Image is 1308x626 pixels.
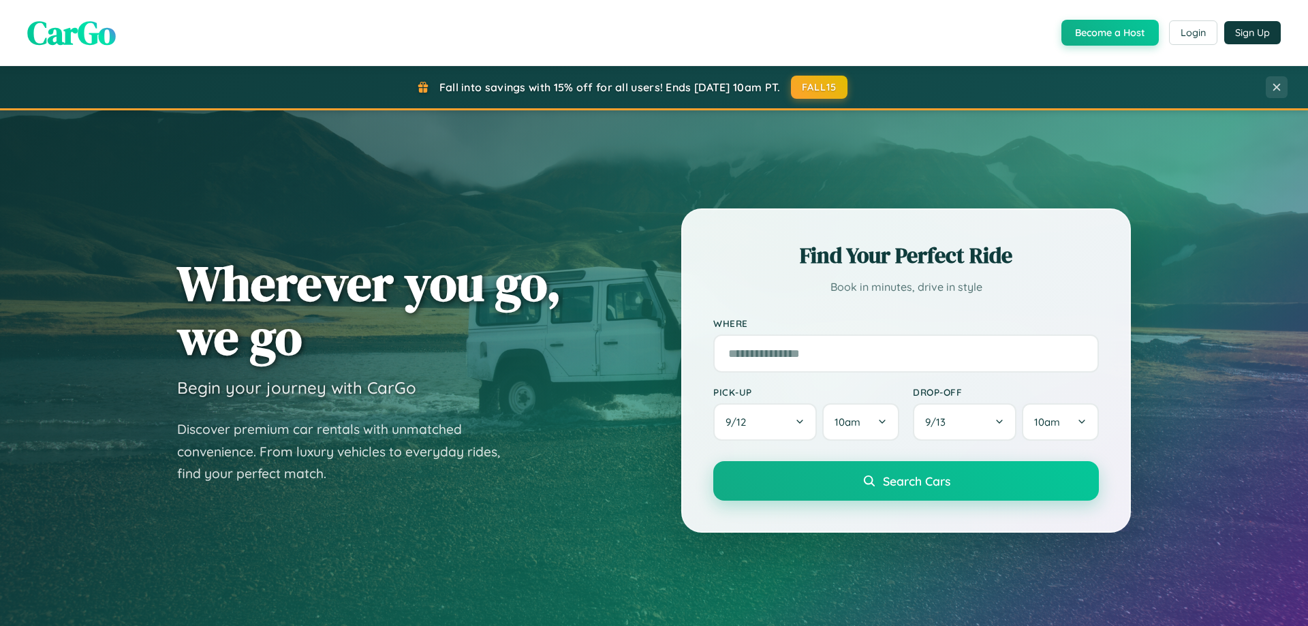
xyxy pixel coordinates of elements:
[1224,21,1281,44] button: Sign Up
[177,418,518,485] p: Discover premium car rentals with unmatched convenience. From luxury vehicles to everyday rides, ...
[835,416,860,428] span: 10am
[925,416,952,428] span: 9 / 13
[791,76,848,99] button: FALL15
[1022,403,1099,441] button: 10am
[713,386,899,398] label: Pick-up
[177,377,416,398] h3: Begin your journey with CarGo
[726,416,753,428] span: 9 / 12
[913,386,1099,398] label: Drop-off
[913,403,1016,441] button: 9/13
[713,240,1099,270] h2: Find Your Perfect Ride
[822,403,899,441] button: 10am
[883,473,950,488] span: Search Cars
[27,10,116,55] span: CarGo
[713,277,1099,297] p: Book in minutes, drive in style
[1061,20,1159,46] button: Become a Host
[713,403,817,441] button: 9/12
[177,256,561,364] h1: Wherever you go, we go
[713,461,1099,501] button: Search Cars
[1169,20,1217,45] button: Login
[439,80,781,94] span: Fall into savings with 15% off for all users! Ends [DATE] 10am PT.
[1034,416,1060,428] span: 10am
[713,317,1099,329] label: Where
